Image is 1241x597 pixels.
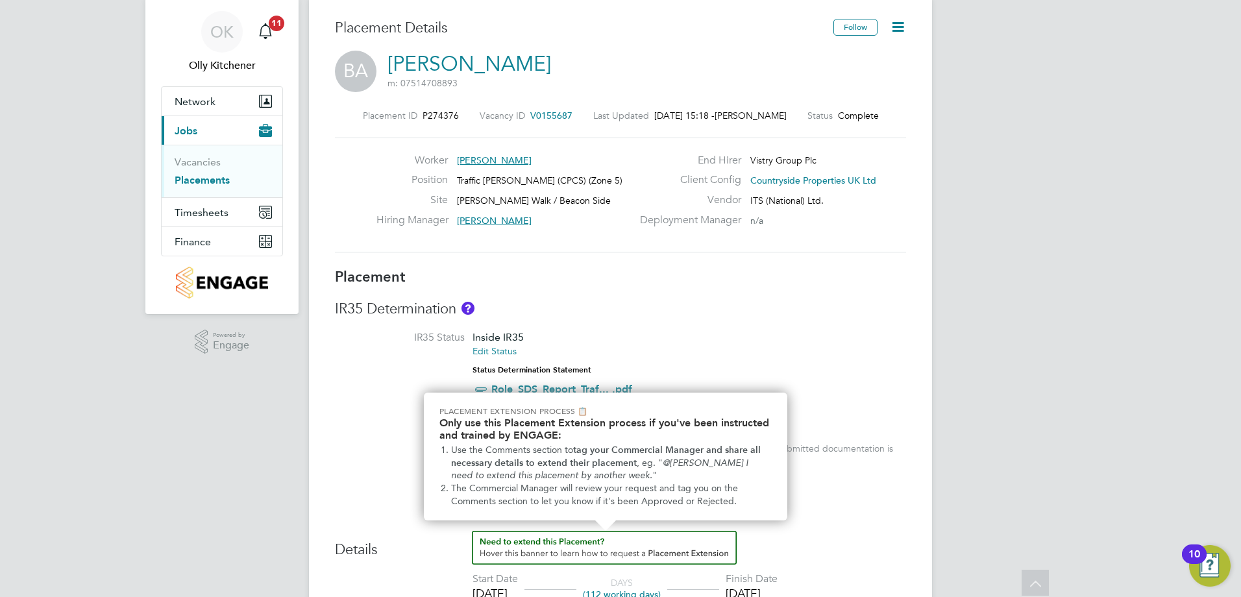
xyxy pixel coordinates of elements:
button: Open Resource Center, 10 new notifications [1189,545,1231,587]
span: Complete [838,110,879,121]
strong: tag your Commercial Manager and share all necessary details to extend their placement [451,445,763,469]
span: Use the Comments section to [451,445,573,456]
span: [PERSON_NAME] [457,154,532,166]
a: Vacancies [175,156,221,168]
label: Position [376,173,448,187]
div: Need to extend this Placement? Hover this banner. [424,393,787,520]
span: Powered by [213,330,249,341]
span: BA [335,51,376,92]
a: Go to home page [161,267,283,298]
label: Worker [376,154,448,167]
div: 10 [1188,554,1200,571]
span: [DATE] 15:18 - [654,110,715,121]
label: Status [807,110,833,121]
h2: Only use this Placement Extension process if you've been instructed and trained by ENGAGE: [439,417,772,441]
label: Deployment Manager [632,213,741,227]
span: m: 07514708893 [387,77,458,89]
span: Engage [213,340,249,351]
span: Traffic [PERSON_NAME] (CPCS) (Zone 5) [457,175,622,186]
span: [PERSON_NAME] Walk / Beacon Side [457,195,611,206]
span: Olly Kitchener [161,58,283,73]
button: About IR35 [461,302,474,315]
span: [PERSON_NAME] [715,110,787,121]
span: P274376 [423,110,459,121]
button: How to extend a Placement? [472,531,737,565]
label: Site [376,193,448,207]
em: @[PERSON_NAME] I need to extend this placement by another week. [451,457,751,481]
a: Role_SDS_Report_Traf... .pdf [491,383,632,395]
a: Go to account details [161,11,283,73]
span: [PERSON_NAME] [457,215,532,226]
label: IR35 Status [335,331,465,345]
span: ITS (National) Ltd. [750,195,824,206]
span: Finance [175,236,211,248]
label: Client Config [632,173,741,187]
li: The Commercial Manager will review your request and tag you on the Comments section to let you kn... [451,482,772,507]
a: [PERSON_NAME] [387,51,551,77]
span: Inside IR35 [473,331,524,343]
label: End Hirer [632,154,741,167]
label: IR35 Risk [335,411,465,424]
span: " [652,470,657,481]
label: Vendor [632,193,741,207]
h3: Details [335,531,906,559]
h3: IR35 Determination [335,300,906,319]
div: Start Date [473,572,518,586]
button: Follow [833,19,878,36]
p: Placement Extension Process 📋 [439,406,772,417]
a: Edit Status [473,345,517,357]
span: OK [210,23,234,40]
label: Hiring Manager [376,213,448,227]
b: Placement [335,268,406,286]
a: Placements [175,174,230,186]
h3: Placement Details [335,19,824,38]
span: V0155687 [530,110,572,121]
span: Countryside Properties UK Ltd [750,175,876,186]
span: Jobs [175,125,197,137]
span: n/a [750,215,763,226]
label: Placement ID [363,110,417,121]
label: Vacancy ID [480,110,525,121]
span: Network [175,95,215,108]
span: 11 [269,16,284,31]
span: Vistry Group Plc [750,154,817,166]
strong: Status Determination Statement [473,365,591,374]
div: Finish Date [726,572,778,586]
span: Timesheets [175,206,228,219]
label: Last Updated [593,110,649,121]
span: , eg. " [637,457,663,469]
img: countryside-properties-logo-retina.png [176,267,267,298]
